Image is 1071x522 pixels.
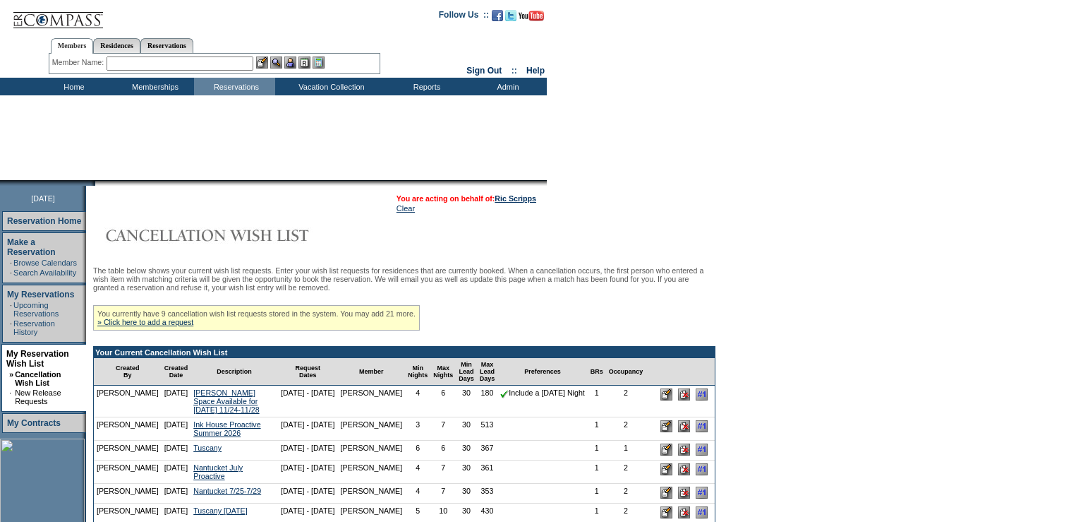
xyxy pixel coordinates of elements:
[94,484,162,504] td: [PERSON_NAME]
[430,441,456,461] td: 6
[10,259,12,267] td: ·
[7,237,56,257] a: Make a Reservation
[519,14,544,23] a: Subscribe to our YouTube Channel
[13,268,76,277] a: Search Availability
[405,461,430,484] td: 4
[284,57,296,69] img: Impersonate
[678,487,690,499] input: Delete this Request
[405,386,430,417] td: 4
[606,484,646,504] td: 2
[281,487,335,495] nobr: [DATE] - [DATE]
[430,461,456,484] td: 7
[500,388,585,397] nobr: Include a [DATE] Night
[13,301,59,318] a: Upcoming Reservations
[193,487,261,495] a: Nantucket 7/25-7/29
[588,417,606,441] td: 1
[660,388,672,401] input: Edit this Request
[7,216,81,226] a: Reservation Home
[456,484,477,504] td: 30
[338,358,406,386] td: Member
[338,461,406,484] td: [PERSON_NAME]
[477,386,498,417] td: 180
[405,358,430,386] td: Min Nights
[93,305,420,331] div: You currently have 9 cancellation wish list requests stored in the system. You may add 21 more.
[281,420,335,429] nobr: [DATE] - [DATE]
[281,506,335,515] nobr: [DATE] - [DATE]
[477,417,498,441] td: 513
[456,386,477,417] td: 30
[660,463,672,475] input: Edit this Request
[51,38,94,54] a: Members
[193,463,243,480] a: Nantucket July Proactive
[15,370,61,387] a: Cancellation Wish List
[439,8,489,25] td: Follow Us ::
[505,10,516,21] img: Follow us on Twitter
[193,506,247,515] a: Tuscany [DATE]
[270,57,282,69] img: View
[281,463,335,472] nobr: [DATE] - [DATE]
[456,441,477,461] td: 30
[505,14,516,23] a: Follow us on Twitter
[526,66,545,76] a: Help
[456,461,477,484] td: 30
[32,78,113,95] td: Home
[194,78,275,95] td: Reservations
[512,66,517,76] span: ::
[477,461,498,484] td: 361
[696,506,708,518] input: Adjust this request's line position to #1
[193,388,259,414] a: [PERSON_NAME] Space Available for [DATE] 11/24-11/28
[696,487,708,499] input: Adjust this request's line position to #1
[678,506,690,518] input: Delete this Request
[588,484,606,504] td: 1
[660,487,672,499] input: Edit this Request
[660,420,672,432] input: Edit this Request
[338,386,406,417] td: [PERSON_NAME]
[477,358,498,386] td: Max Lead Days
[193,420,260,437] a: Ink House Proactive Summer 2026
[430,417,456,441] td: 7
[94,461,162,484] td: [PERSON_NAME]
[94,417,162,441] td: [PERSON_NAME]
[52,57,107,69] div: Member Name:
[497,358,588,386] td: Preferences
[588,386,606,417] td: 1
[7,418,61,428] a: My Contracts
[338,417,406,441] td: [PERSON_NAME]
[278,358,338,386] td: Request Dates
[588,358,606,386] td: BRs
[10,268,12,277] td: ·
[9,370,13,379] b: »
[405,484,430,504] td: 4
[275,78,385,95] td: Vacation Collection
[140,38,193,53] a: Reservations
[113,78,194,95] td: Memberships
[162,386,191,417] td: [DATE]
[397,194,536,203] span: You are acting on behalf of:
[281,388,335,397] nobr: [DATE] - [DATE]
[678,420,690,432] input: Delete this Request
[338,484,406,504] td: [PERSON_NAME]
[477,441,498,461] td: 367
[519,11,544,21] img: Subscribe to our YouTube Channel
[90,180,95,186] img: promoShadowLeftCorner.gif
[456,358,477,386] td: Min Lead Days
[696,388,708,401] input: Adjust this request's line position to #1
[660,506,672,518] input: Edit this Request
[678,463,690,475] input: Delete this Request
[678,444,690,456] input: Delete this Request
[405,441,430,461] td: 6
[162,441,191,461] td: [DATE]
[606,417,646,441] td: 2
[256,57,268,69] img: b_edit.gif
[696,463,708,475] input: Adjust this request's line position to #1
[13,319,55,336] a: Reservation History
[7,290,74,299] a: My Reservations
[13,259,77,267] a: Browse Calendars
[93,221,375,249] img: Cancellation Wish List
[696,444,708,456] input: Adjust this request's line position to #1
[456,417,477,441] td: 30
[678,388,690,401] input: Delete this Request
[660,444,672,456] input: Edit this Request
[94,358,162,386] td: Created By
[466,66,502,76] a: Sign Out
